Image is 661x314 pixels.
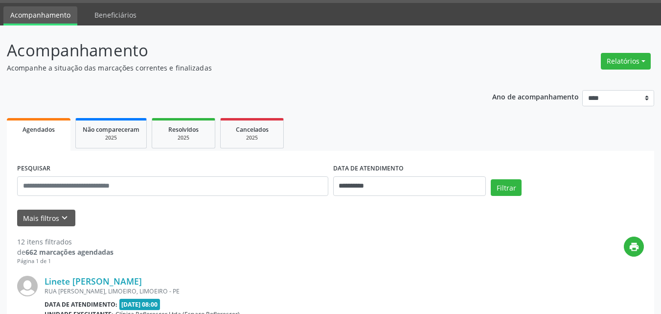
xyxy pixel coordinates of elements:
img: img [17,276,38,296]
div: 2025 [159,134,208,142]
span: Não compareceram [83,125,139,134]
a: Acompanhamento [3,6,77,25]
p: Acompanhamento [7,38,460,63]
span: [DATE] 08:00 [119,299,160,310]
span: Resolvidos [168,125,199,134]
button: print [624,237,644,257]
div: 2025 [83,134,139,142]
button: Mais filtroskeyboard_arrow_down [17,210,75,227]
div: 12 itens filtrados [17,237,114,247]
p: Acompanhe a situação das marcações correntes e finalizadas [7,63,460,73]
i: print [629,242,639,252]
button: Filtrar [491,179,522,196]
div: 2025 [228,134,276,142]
span: Agendados [23,125,55,134]
div: Página 1 de 1 [17,257,114,266]
button: Relatórios [601,53,651,70]
span: Cancelados [236,125,269,134]
a: Beneficiários [88,6,143,24]
div: RUA [PERSON_NAME], LIMOEIRO, LIMOEIRO - PE [45,287,497,295]
label: DATA DE ATENDIMENTO [333,161,404,176]
strong: 662 marcações agendadas [25,247,114,257]
i: keyboard_arrow_down [59,213,70,223]
p: Ano de acompanhamento [492,90,579,102]
label: PESQUISAR [17,161,50,176]
b: Data de atendimento: [45,300,117,309]
a: Linete [PERSON_NAME] [45,276,142,287]
div: de [17,247,114,257]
